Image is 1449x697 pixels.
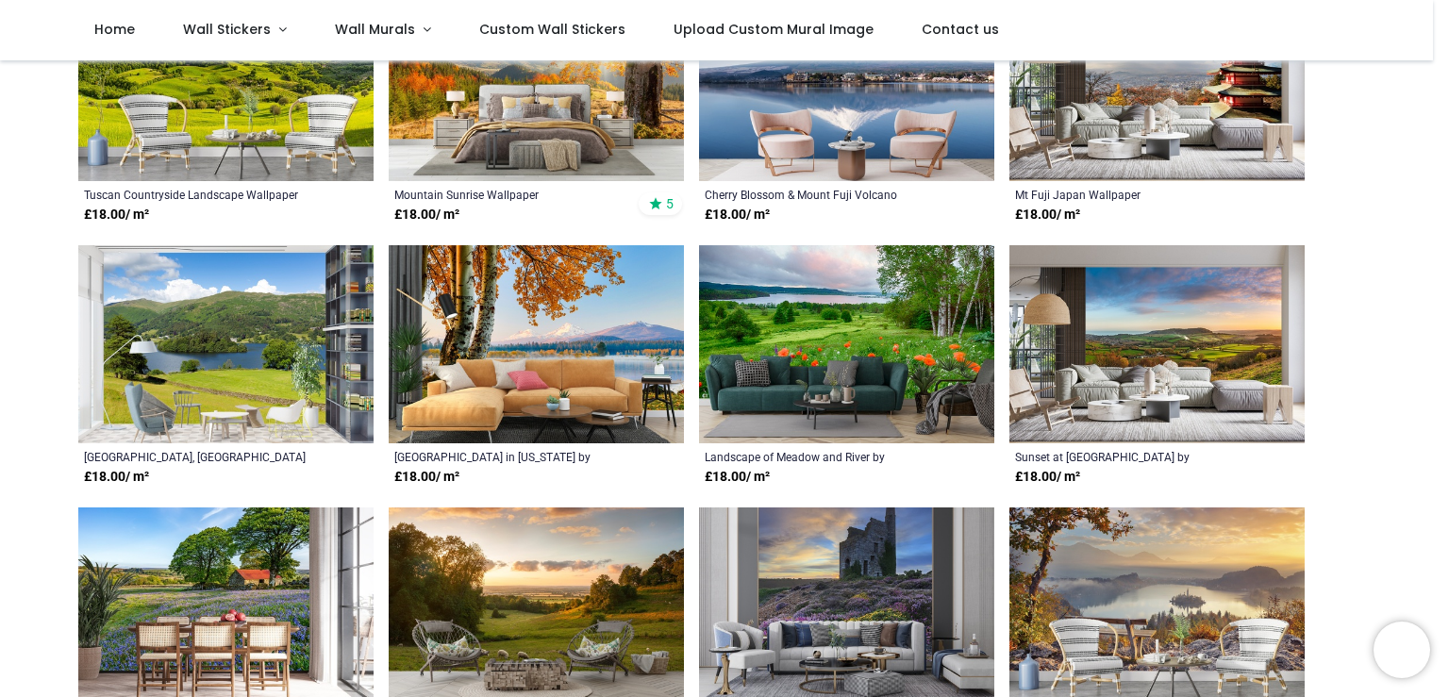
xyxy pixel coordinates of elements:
strong: £ 18.00 / m² [394,206,459,224]
span: Custom Wall Stickers [479,20,625,39]
a: Mt Fuji Japan Wallpaper [1015,187,1242,202]
a: [GEOGRAPHIC_DATA] in [US_STATE] by [PERSON_NAME] [394,449,622,464]
a: Tuscan Countryside Landscape Wallpaper [84,187,311,202]
iframe: Brevo live chat [1374,622,1430,678]
span: Contact us [922,20,999,39]
img: Black Butte Ranch in Oregon Wall Mural by Hollice Looney - Danita Delimont [389,245,684,443]
strong: £ 18.00 / m² [1015,468,1080,487]
img: Sunset at Fire Beacon Hill Wall Mural by Gary Holpin [1009,245,1305,443]
a: [GEOGRAPHIC_DATA], [GEOGRAPHIC_DATA] Landscape Wallpaper [84,449,311,464]
span: Upload Custom Mural Image [674,20,874,39]
strong: £ 18.00 / m² [705,206,770,224]
span: Wall Murals [335,20,415,39]
strong: £ 18.00 / m² [394,468,459,487]
span: Wall Stickers [183,20,271,39]
span: 5 [666,195,674,212]
strong: £ 18.00 / m² [1015,206,1080,224]
img: Landscape of Meadow and River Wall Mural by Jaynes Gallery - Danita Delimont [699,245,994,443]
a: Landscape of Meadow and River by [PERSON_NAME] Gallery [705,449,932,464]
a: Cherry Blossom & Mount Fuji Volcano Wallpaper [705,187,932,202]
span: Home [94,20,135,39]
a: Mountain Sunrise Wallpaper [394,187,622,202]
img: Lake Grasmere, Lake District Landscape Wall Mural Wallpaper [78,245,374,443]
strong: £ 18.00 / m² [84,206,149,224]
strong: £ 18.00 / m² [705,468,770,487]
a: Sunset at [GEOGRAPHIC_DATA] by [PERSON_NAME] [1015,449,1242,464]
strong: £ 18.00 / m² [84,468,149,487]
